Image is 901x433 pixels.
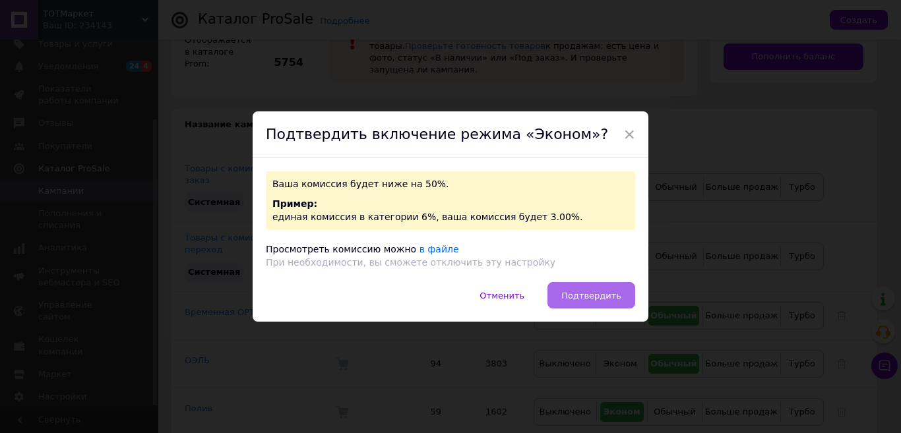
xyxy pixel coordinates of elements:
[272,179,449,189] span: Ваша комиссия будет ниже на 50%.
[266,257,555,268] span: При необходимости, вы сможете отключить эту настройку
[480,291,524,301] span: Отменить
[623,123,635,146] span: ×
[466,282,538,308] button: Отменить
[272,198,317,209] span: Пример:
[266,244,416,254] span: Просмотреть комиссию можно
[253,111,648,159] div: Подтвердить включение режима «Эконом»?
[419,244,459,254] a: в файле
[547,282,635,308] button: Подтвердить
[272,212,583,222] span: единая комиссия в категории 6%, ваша комиссия будет 3.00%.
[561,291,621,301] span: Подтвердить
